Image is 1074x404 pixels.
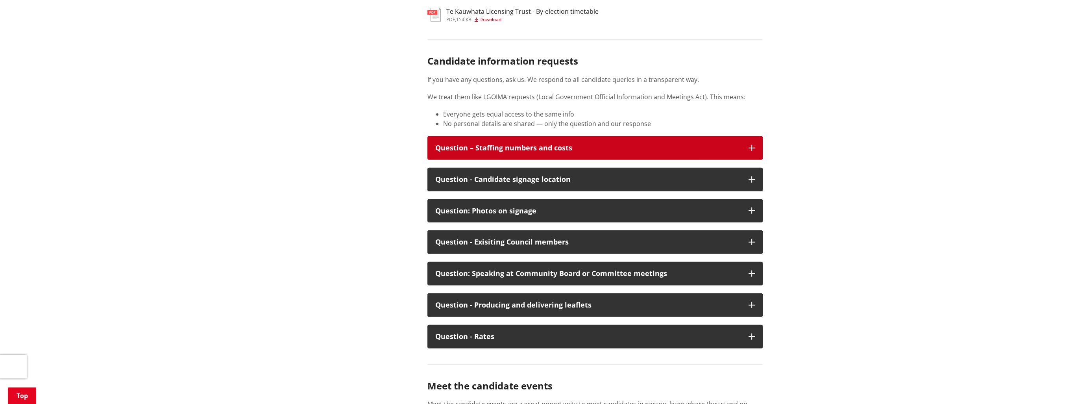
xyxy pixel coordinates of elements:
li: Everyone gets equal access to the same info [443,109,763,119]
button: Question: Photos on signage [427,199,763,223]
div: , [446,17,599,22]
span: Download [479,16,501,23]
img: document-pdf.svg [427,8,441,22]
a: Top [8,387,36,404]
button: Question – Staffing numbers and costs [427,136,763,160]
iframe: Messenger Launcher [1038,371,1066,399]
h3: Te Kauwhata Licensing Trust - By-election timetable [446,8,599,15]
a: Te Kauwhata Licensing Trust - By-election timetable pdf,154 KB Download [427,8,599,22]
strong: Candidate information requests [427,54,578,67]
p: If you have any questions, ask us. We respond to all candidate queries in a transparent way. [427,75,763,84]
div: Question - Producing and delivering leaflets [435,301,741,309]
div: Question: Speaking at Community Board or Committee meetings [435,270,741,278]
button: Question - Exisiting Council members [427,230,763,254]
div: Question – Staffing numbers and costs [435,144,741,152]
button: Question: Speaking at Community Board or Committee meetings [427,262,763,285]
li: No personal details are shared — only the question and our response [443,119,763,128]
span: pdf [446,16,455,23]
button: Question - Candidate signage location [427,168,763,191]
strong: Meet the candidate events [427,379,553,392]
p: We treat them like LGOIMA requests (Local Government Official Information and Meetings Act). This... [427,92,763,102]
div: Question - Rates [435,333,741,341]
div: Question - Exisiting Council members [435,238,741,246]
div: Question: Photos on signage [435,207,741,215]
button: Question - Producing and delivering leaflets [427,293,763,317]
button: Question - Rates [427,325,763,348]
span: 154 KB [456,16,471,23]
div: Question - Candidate signage location [435,176,741,183]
